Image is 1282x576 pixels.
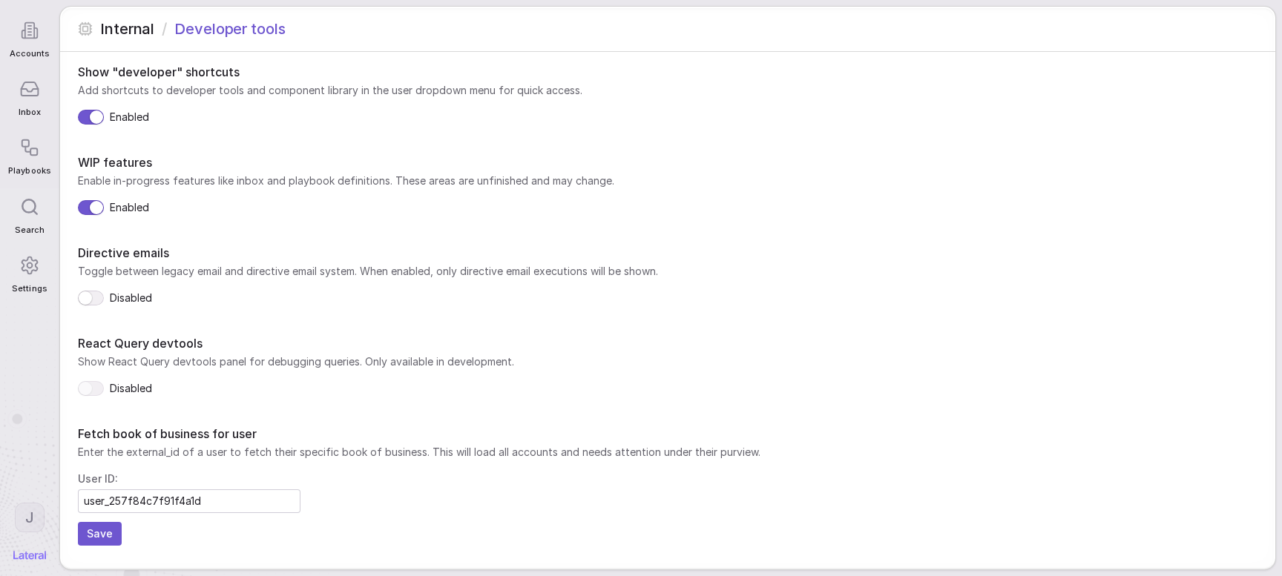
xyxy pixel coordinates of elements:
[78,522,122,546] button: Save
[25,508,34,527] span: J
[78,335,1258,351] h1: React Query devtools
[8,242,50,301] a: Settings
[13,551,46,560] img: Lateral
[174,19,286,39] span: Developer tools
[8,166,50,176] span: Playbooks
[78,426,1258,442] h1: Fetch book of business for user
[8,125,50,183] a: Playbooks
[110,110,149,125] span: Enabled
[78,173,1258,188] span: Enable in-progress features like inbox and playbook definitions. These areas are unfinished and m...
[78,354,1258,369] span: Show React Query devtools panel for debugging queries. Only available in development.
[78,83,1258,98] span: Add shortcuts to developer tools and component library in the user dropdown menu for quick access.
[78,445,1258,460] span: Enter the external_id of a user to fetch their specific book of business. This will load all acco...
[10,49,50,59] span: Accounts
[100,19,154,39] span: Internal
[8,66,50,125] a: Inbox
[78,64,1258,80] h1: Show "developer" shortcuts
[78,471,1258,486] span: User ID:
[110,381,152,396] span: Disabled
[15,225,45,235] span: Search
[110,200,149,215] span: Enabled
[110,291,152,305] span: Disabled
[79,490,300,512] input: Enter user's external_id (eg. user_1234567890)
[78,245,1258,261] h1: Directive emails
[162,19,167,39] span: /
[8,7,50,66] a: Accounts
[78,154,1258,171] h1: WIP features
[19,107,41,117] span: Inbox
[12,284,47,294] span: Settings
[78,264,1258,279] span: Toggle between legacy email and directive email system. When enabled, only directive email execut...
